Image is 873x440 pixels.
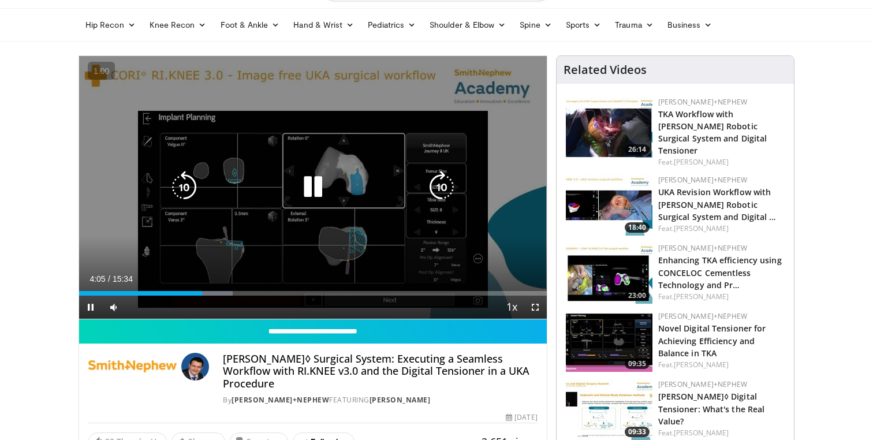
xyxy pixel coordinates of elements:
[566,97,652,158] a: 26:14
[658,379,747,389] a: [PERSON_NAME]+Nephew
[113,274,133,284] span: 15:34
[566,379,652,440] a: 09:33
[658,187,777,222] a: UKA Revision Workflow with [PERSON_NAME] Robotic Surgical System and Digital …
[88,353,177,381] img: Smith+Nephew
[658,391,765,426] a: [PERSON_NAME]◊ Digital Tensioner: What's the Real Value?
[143,13,214,36] a: Knee Recon
[79,291,547,296] div: Progress Bar
[625,290,650,301] span: 23:00
[501,296,524,319] button: Playback Rate
[564,63,647,77] h4: Related Videos
[658,323,766,358] a: Novel Digital Tensioner for Achieving Efficiency and Balance in TKA
[566,175,652,236] a: 18:40
[223,395,537,405] div: By FEATURING
[661,13,719,36] a: Business
[658,255,782,290] a: Enhancing TKA efficiency using CONCELOC Cementless Technology and Pr…
[559,13,609,36] a: Sports
[79,296,102,319] button: Pause
[625,427,650,437] span: 09:33
[566,243,652,304] a: 23:00
[608,13,661,36] a: Trauma
[370,395,431,405] a: [PERSON_NAME]
[513,13,558,36] a: Spine
[423,13,513,36] a: Shoulder & Elbow
[79,13,143,36] a: Hip Recon
[223,353,537,390] h4: [PERSON_NAME]◊ Surgical System: Executing a Seamless Workflow with RI.KNEE v3.0 and the Digital T...
[361,13,423,36] a: Pediatrics
[625,359,650,369] span: 09:35
[524,296,547,319] button: Fullscreen
[89,274,105,284] span: 4:05
[658,428,785,438] div: Feat.
[232,395,329,405] a: [PERSON_NAME]+Nephew
[506,412,537,423] div: [DATE]
[79,56,547,319] video-js: Video Player
[566,311,652,372] a: 09:35
[286,13,361,36] a: Hand & Wrist
[674,223,729,233] a: [PERSON_NAME]
[625,222,650,233] span: 18:40
[214,13,287,36] a: Foot & Ankle
[566,311,652,372] img: 6906a9b6-27f2-4396-b1b2-551f54defe1e.150x105_q85_crop-smart_upscale.jpg
[658,292,785,302] div: Feat.
[658,223,785,234] div: Feat.
[658,360,785,370] div: Feat.
[674,157,729,167] a: [PERSON_NAME]
[566,379,652,440] img: 72f8c4c6-2ed0-4097-a262-5c97cbbe0685.150x105_q85_crop-smart_upscale.jpg
[674,428,729,438] a: [PERSON_NAME]
[658,243,747,253] a: [PERSON_NAME]+Nephew
[658,157,785,167] div: Feat.
[658,97,747,107] a: [PERSON_NAME]+Nephew
[566,243,652,304] img: cad15a82-7a4e-4d99-8f10-ac9ee335d8e8.150x105_q85_crop-smart_upscale.jpg
[658,311,747,321] a: [PERSON_NAME]+Nephew
[658,109,767,156] a: TKA Workflow with [PERSON_NAME] Robotic Surgical System and Digital Tensioner
[181,353,209,381] img: Avatar
[102,296,125,319] button: Mute
[625,144,650,155] span: 26:14
[108,274,110,284] span: /
[674,360,729,370] a: [PERSON_NAME]
[566,97,652,158] img: a66a0e72-84e9-4e46-8aab-74d70f528821.150x105_q85_crop-smart_upscale.jpg
[658,175,747,185] a: [PERSON_NAME]+Nephew
[566,175,652,236] img: 02205603-5ba6-4c11-9b25-5721b1ef82fa.150x105_q85_crop-smart_upscale.jpg
[674,292,729,301] a: [PERSON_NAME]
